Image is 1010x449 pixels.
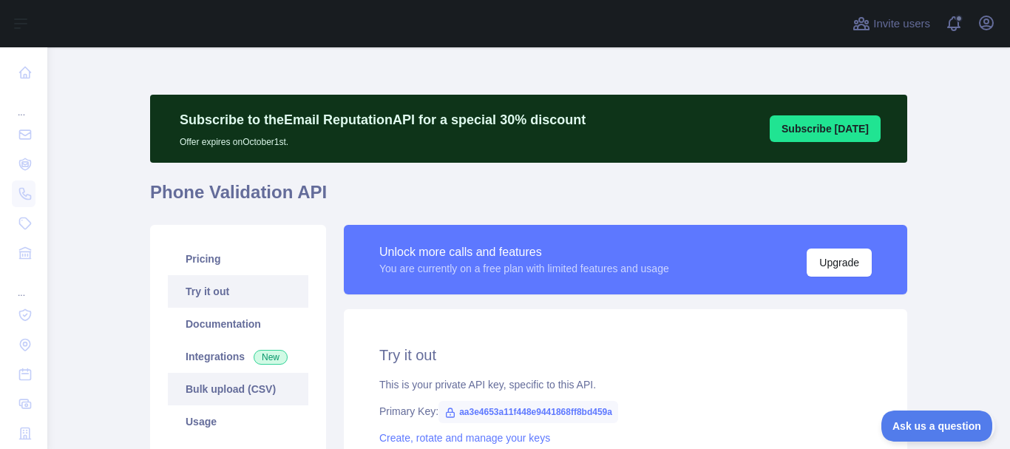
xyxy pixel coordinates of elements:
a: Try it out [168,275,308,308]
p: Offer expires on October 1st. [180,130,586,148]
div: ... [12,269,35,299]
a: Bulk upload (CSV) [168,373,308,405]
div: You are currently on a free plan with limited features and usage [379,261,669,276]
button: Invite users [850,12,933,36]
button: Upgrade [807,249,872,277]
a: Pricing [168,243,308,275]
h1: Phone Validation API [150,180,907,216]
iframe: Toggle Customer Support [881,411,995,442]
a: Documentation [168,308,308,340]
p: Subscribe to the Email Reputation API for a special 30 % discount [180,109,586,130]
a: Usage [168,405,308,438]
h2: Try it out [379,345,872,365]
span: Invite users [873,16,930,33]
div: Unlock more calls and features [379,243,669,261]
button: Subscribe [DATE] [770,115,881,142]
div: Primary Key: [379,404,872,419]
div: ... [12,89,35,118]
a: Create, rotate and manage your keys [379,432,550,444]
span: aa3e4653a11f448e9441868ff8bd459a [438,401,618,423]
div: This is your private API key, specific to this API. [379,377,872,392]
span: New [254,350,288,365]
a: Integrations New [168,340,308,373]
